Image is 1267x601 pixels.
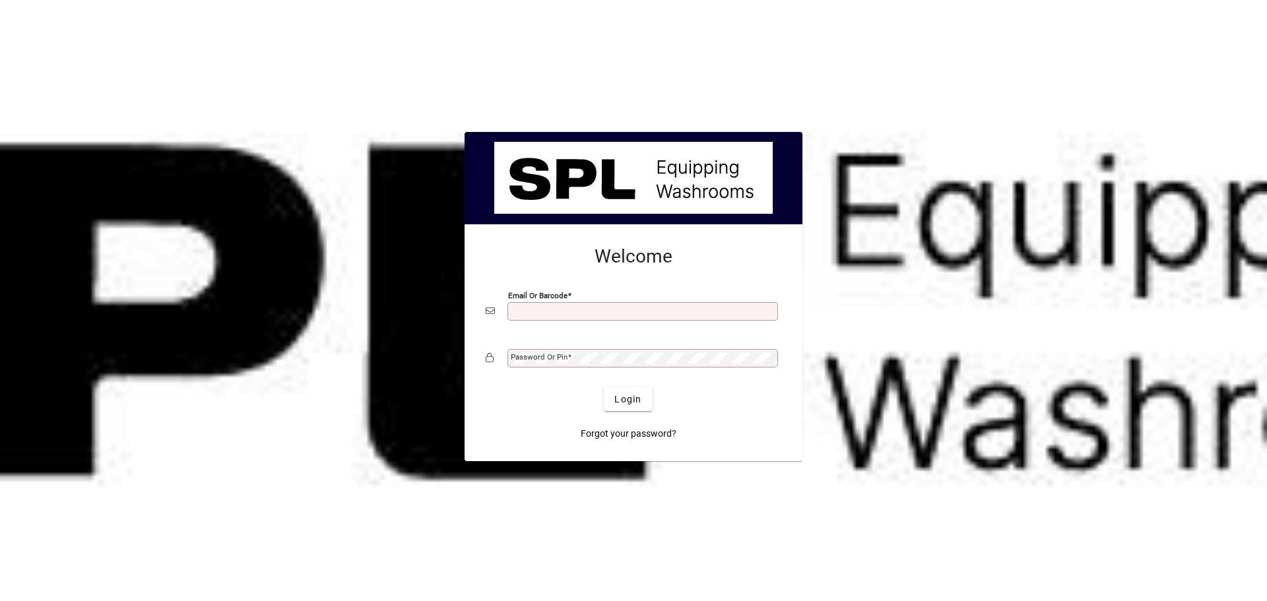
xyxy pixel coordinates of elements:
mat-label: Password or Pin [511,352,568,362]
button: Login [604,387,652,411]
mat-label: Email or Barcode [508,291,568,300]
h2: Welcome [486,245,781,268]
span: Login [614,393,641,406]
a: Forgot your password? [575,422,682,445]
span: Forgot your password? [581,427,676,441]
